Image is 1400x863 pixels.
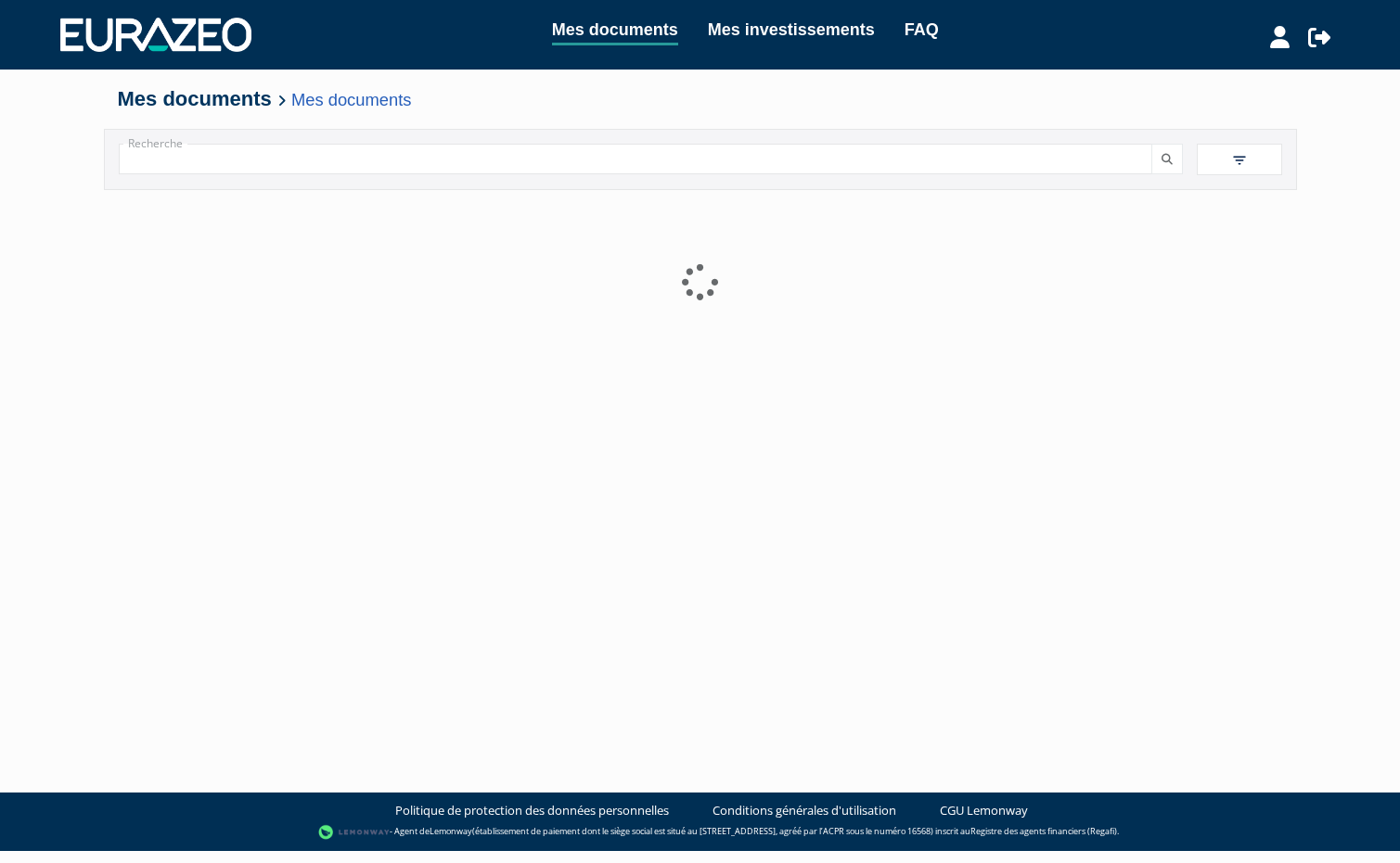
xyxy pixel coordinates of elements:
a: Mes investissements [708,17,875,43]
a: CGU Lemonway [940,802,1028,819]
a: Conditions générales d'utilisation [713,802,896,819]
div: - Agent de (établissement de paiement dont le siège social est situé au [STREET_ADDRESS], agréé p... [19,823,1381,842]
img: logo-lemonway.png [318,823,390,842]
a: Politique de protection des données personnelles [395,802,669,819]
img: 1732889491-logotype_eurazeo_blanc_rvb.png [60,18,251,51]
a: Lemonway [430,826,472,838]
a: Registre des agents financiers (Regafi) [970,826,1117,838]
a: Mes documents [552,17,678,45]
input: Recherche [119,144,1152,174]
a: Mes documents [291,90,411,109]
h4: Mes documents [118,88,1283,110]
img: filter.svg [1231,152,1248,169]
a: FAQ [905,17,939,43]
